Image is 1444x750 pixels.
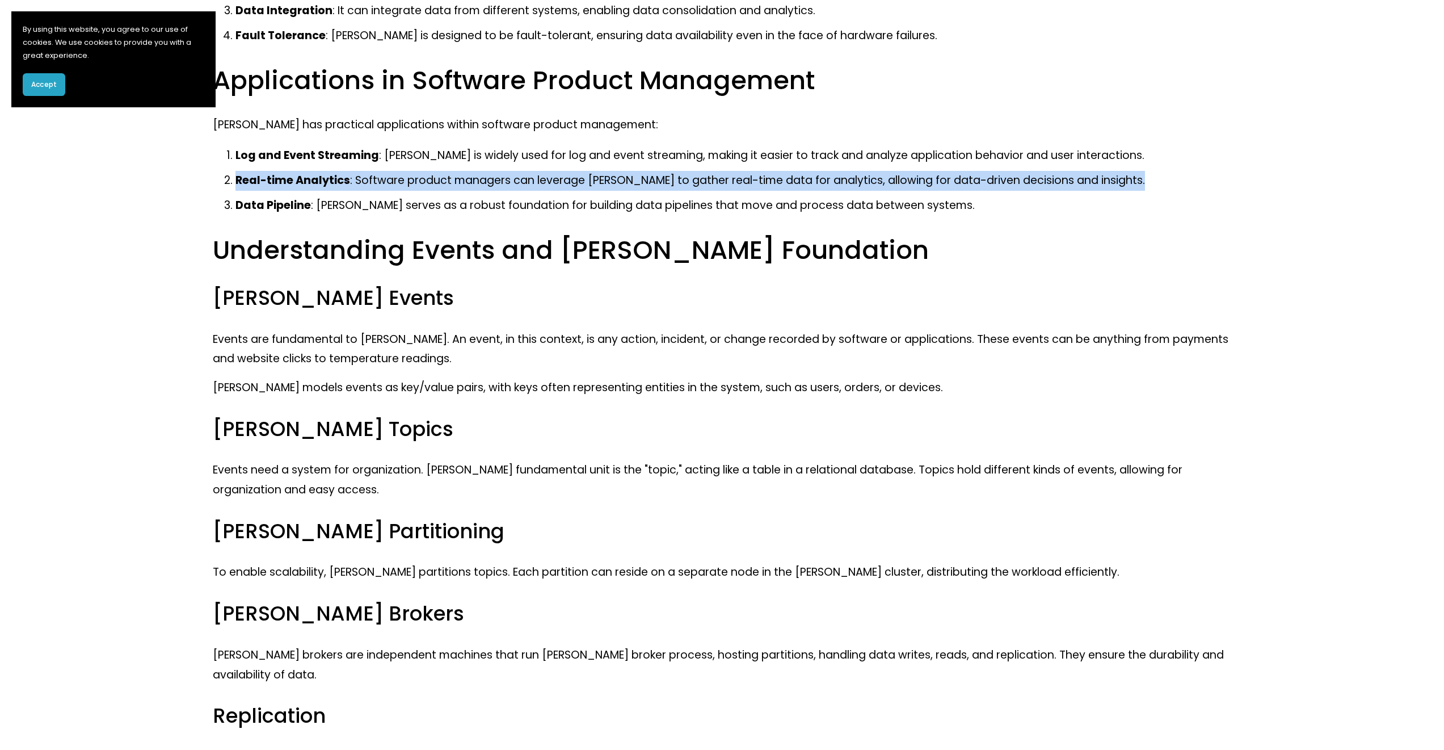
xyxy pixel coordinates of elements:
button: Accept [23,73,65,96]
p: By using this website, you agree to our use of cookies. We use cookies to provide you with a grea... [23,23,204,62]
p: [PERSON_NAME] brokers are independent machines that run [PERSON_NAME] broker process, hosting par... [213,646,1231,685]
strong: Data Pipeline [235,198,311,213]
h2: Applications in Software Product Management [213,64,1231,97]
p: [PERSON_NAME] has practical applications within software product management: [213,115,1231,135]
p: : [PERSON_NAME] is designed to be fault-tolerant, ensuring data availability even in the face of ... [235,26,1231,46]
strong: Fault Tolerance [235,28,326,43]
p: [PERSON_NAME] models events as key/value pairs, with keys often representing entities in the syst... [213,378,1231,398]
strong: Log and Event Streaming [235,148,379,163]
p: : [PERSON_NAME] is widely used for log and event streaming, making it easier to track and analyze... [235,146,1231,166]
section: Cookie banner [11,11,216,107]
h3: [PERSON_NAME] Partitioning [213,518,1231,545]
strong: Data Integration [235,3,332,18]
p: : Software product managers can leverage [PERSON_NAME] to gather real-time data for analytics, al... [235,171,1231,191]
p: Events need a system for organization. [PERSON_NAME] fundamental unit is the "topic," acting like... [213,460,1231,500]
p: : [PERSON_NAME] serves as a robust foundation for building data pipelines that move and process d... [235,196,1231,216]
span: Accept [31,79,57,90]
h2: Understanding Events and [PERSON_NAME] Foundation [213,234,1231,267]
strong: Real-time Analytics [235,173,350,188]
h3: [PERSON_NAME] Brokers [213,601,1231,627]
h3: [PERSON_NAME] Topics [213,416,1231,443]
p: : It can integrate data from different systems, enabling data consolidation and analytics. [235,1,1231,21]
p: To enable scalability, [PERSON_NAME] partitions topics. Each partition can reside on a separate n... [213,563,1231,583]
h3: [PERSON_NAME] Events [213,285,1231,312]
p: Events are fundamental to [PERSON_NAME]. An event, in this context, is any action, incident, or c... [213,330,1231,369]
h3: Replication [213,703,1231,730]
